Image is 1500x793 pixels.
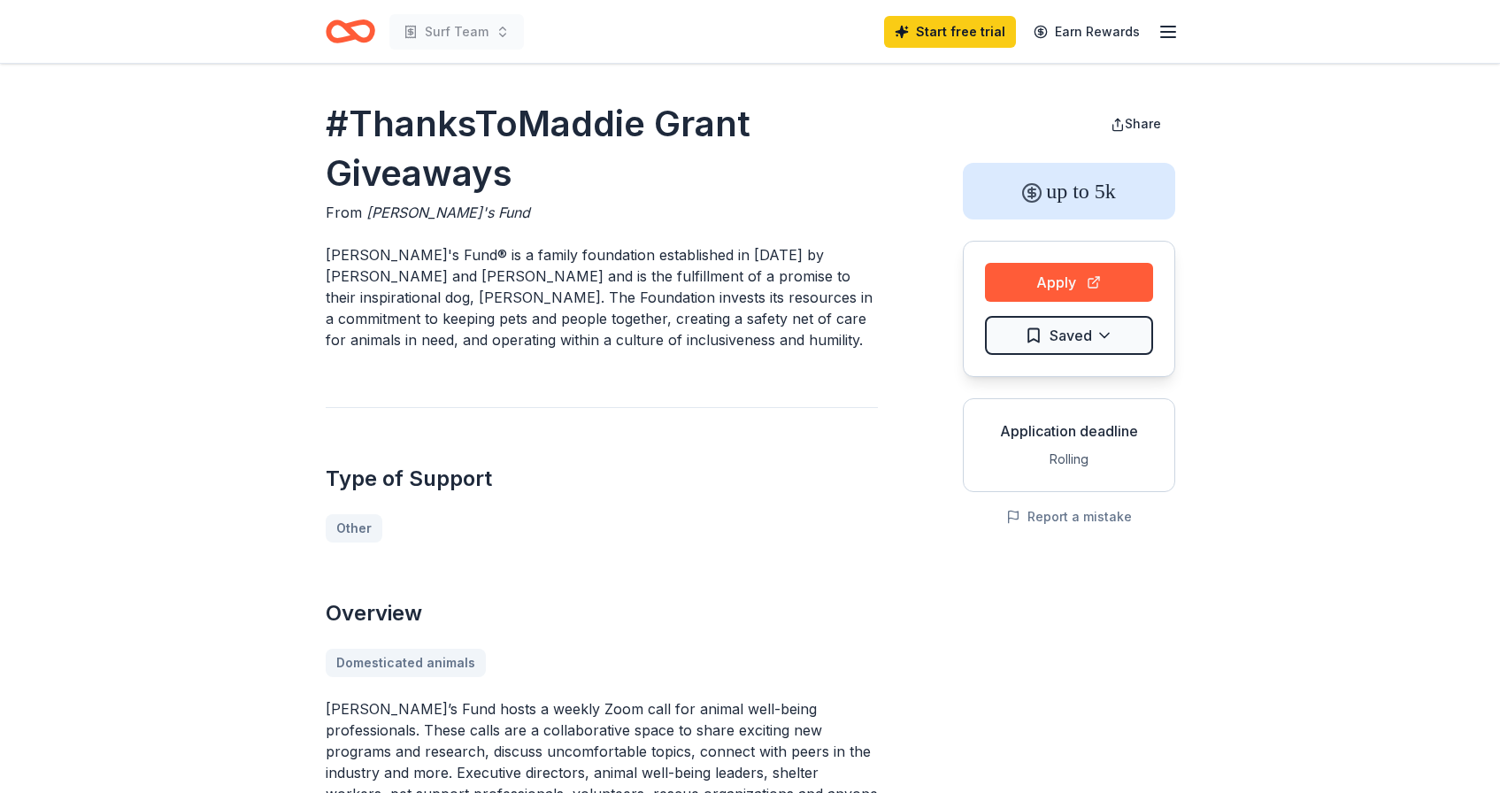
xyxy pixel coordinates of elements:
[326,202,878,223] div: From
[425,21,488,42] span: Surf Team
[326,244,878,350] p: [PERSON_NAME]'s Fund® is a family foundation established in [DATE] by [PERSON_NAME] and [PERSON_N...
[366,204,530,221] span: [PERSON_NAME]'s Fund
[985,263,1153,302] button: Apply
[326,11,375,52] a: Home
[326,514,382,543] a: Other
[985,316,1153,355] button: Saved
[326,599,878,627] h2: Overview
[326,99,878,198] h1: #ThanksToMaddie Grant Giveaways
[963,163,1175,219] div: up to 5k
[326,465,878,493] h2: Type of Support
[389,14,524,50] button: Surf Team
[1125,116,1161,131] span: Share
[884,16,1016,48] a: Start free trial
[1096,106,1175,142] button: Share
[978,420,1160,442] div: Application deadline
[1006,506,1132,527] button: Report a mistake
[1050,324,1092,347] span: Saved
[1023,16,1150,48] a: Earn Rewards
[978,449,1160,470] div: Rolling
